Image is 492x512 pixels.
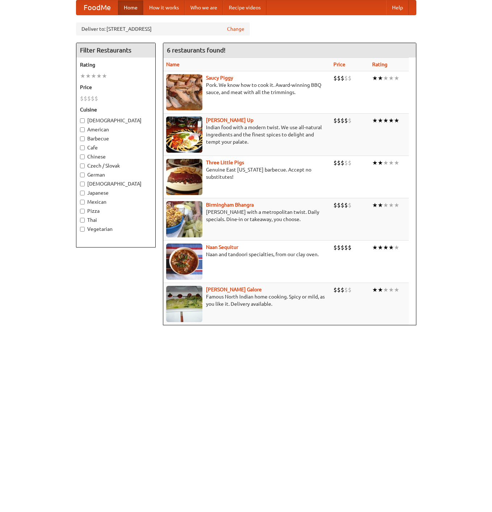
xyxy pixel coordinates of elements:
label: Thai [80,216,152,224]
li: ★ [378,117,383,124]
label: [DEMOGRAPHIC_DATA] [80,117,152,124]
img: saucy.jpg [166,74,202,110]
li: ★ [91,72,96,80]
li: $ [341,244,344,251]
input: Cafe [80,145,85,150]
li: ★ [102,72,107,80]
p: [PERSON_NAME] with a metropolitan twist. Daily specials. Dine-in or takeaway, you choose. [166,208,328,223]
input: Chinese [80,155,85,159]
li: $ [344,244,348,251]
li: $ [84,94,87,102]
li: $ [341,74,344,82]
label: American [80,126,152,133]
h5: Rating [80,61,152,68]
a: Home [118,0,143,15]
b: Birmingham Bhangra [206,202,254,208]
a: Help [386,0,409,15]
li: ★ [372,117,378,124]
a: Price [333,62,345,67]
a: Change [227,25,244,33]
a: Who we are [185,0,223,15]
li: $ [333,74,337,82]
label: German [80,171,152,178]
li: $ [337,201,341,209]
li: $ [337,286,341,294]
li: ★ [388,74,394,82]
li: ★ [85,72,91,80]
p: Naan and tandoori specialties, from our clay oven. [166,251,328,258]
li: ★ [388,201,394,209]
li: $ [344,159,348,167]
label: Pizza [80,207,152,215]
li: $ [337,74,341,82]
li: ★ [383,117,388,124]
li: ★ [383,244,388,251]
li: ★ [378,201,383,209]
li: $ [91,94,94,102]
li: $ [348,201,352,209]
label: Cafe [80,144,152,151]
b: Three Little Pigs [206,160,244,165]
li: $ [344,74,348,82]
li: ★ [383,201,388,209]
h5: Cuisine [80,106,152,113]
li: $ [333,159,337,167]
li: ★ [383,286,388,294]
p: Indian food with a modern twist. We use all-natural ingredients and the finest spices to delight ... [166,124,328,145]
li: ★ [394,244,399,251]
li: ★ [372,201,378,209]
label: [DEMOGRAPHIC_DATA] [80,180,152,187]
label: Vegetarian [80,225,152,233]
div: Deliver to: [STREET_ADDRESS] [76,22,250,35]
b: Saucy Piggy [206,75,233,81]
li: ★ [378,74,383,82]
p: Genuine East [US_STATE] barbecue. Accept no substitutes! [166,166,328,181]
a: FoodMe [76,0,118,15]
li: ★ [378,286,383,294]
li: ★ [378,244,383,251]
li: $ [333,201,337,209]
li: $ [341,286,344,294]
a: [PERSON_NAME] Up [206,117,253,123]
input: American [80,127,85,132]
li: $ [337,244,341,251]
li: ★ [394,201,399,209]
label: Japanese [80,189,152,196]
li: ★ [394,117,399,124]
li: $ [344,201,348,209]
li: $ [348,286,352,294]
li: $ [348,159,352,167]
li: $ [344,286,348,294]
input: Mexican [80,200,85,204]
img: bhangra.jpg [166,201,202,237]
label: Chinese [80,153,152,160]
li: ★ [372,286,378,294]
li: $ [348,74,352,82]
li: $ [337,159,341,167]
li: ★ [388,117,394,124]
li: $ [337,117,341,124]
a: Name [166,62,180,67]
li: $ [348,117,352,124]
a: [PERSON_NAME] Galore [206,287,262,292]
label: Czech / Slovak [80,162,152,169]
img: littlepigs.jpg [166,159,202,195]
li: ★ [388,159,394,167]
a: Recipe videos [223,0,266,15]
input: Barbecue [80,136,85,141]
a: Rating [372,62,387,67]
input: Thai [80,218,85,223]
li: ★ [378,159,383,167]
ng-pluralize: 6 restaurants found! [167,47,226,54]
a: Naan Sequitur [206,244,238,250]
li: ★ [96,72,102,80]
li: $ [94,94,98,102]
input: Vegetarian [80,227,85,232]
li: $ [341,201,344,209]
li: ★ [372,159,378,167]
li: $ [344,117,348,124]
li: $ [333,117,337,124]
